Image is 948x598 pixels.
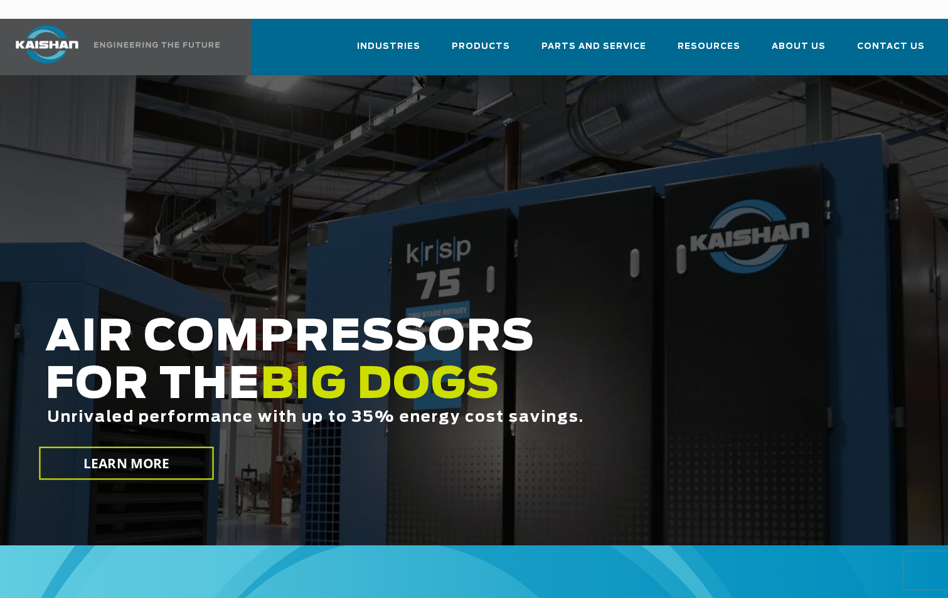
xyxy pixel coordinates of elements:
a: Products [452,30,510,73]
span: Unrivaled performance with up to 35% energy cost savings. [47,410,584,425]
span: BIG DOGS [260,364,500,407]
span: Resources [678,39,740,54]
a: About Us [772,30,826,73]
a: Resources [678,30,740,73]
span: Products [452,39,510,54]
span: Parts and Service [541,39,646,54]
a: LEARN MORE [40,447,215,480]
span: Contact Us [857,39,925,54]
span: Industries [357,39,420,54]
span: LEARN MORE [83,454,170,473]
span: About Us [772,39,826,54]
a: Parts and Service [541,30,646,73]
a: Industries [357,30,420,73]
h2: AIR COMPRESSORS FOR THE [45,314,757,465]
img: Engineering the future [94,42,220,48]
a: Contact Us [857,30,925,73]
